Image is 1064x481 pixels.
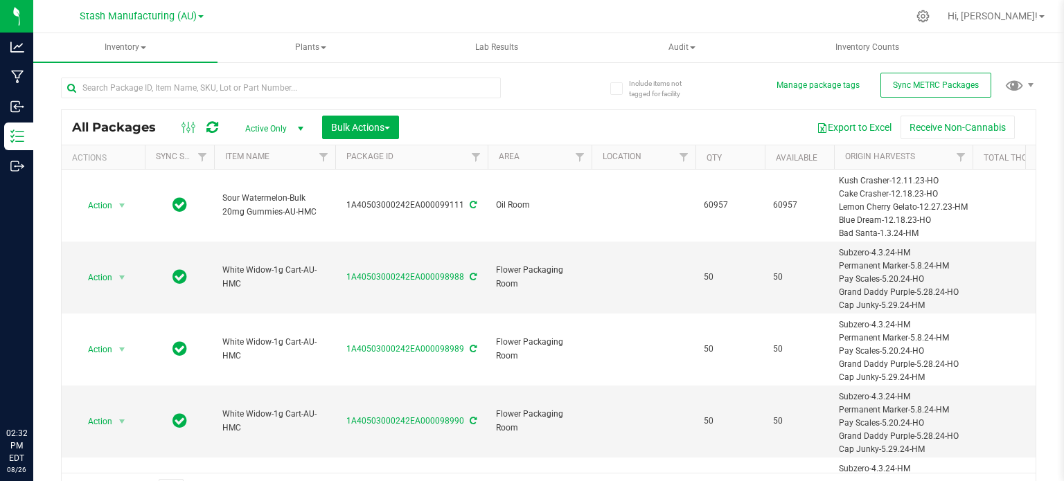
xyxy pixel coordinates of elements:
[817,42,918,53] span: Inventory Counts
[773,199,826,212] span: 60957
[10,40,24,54] inline-svg: Analytics
[172,195,187,215] span: In Sync
[673,145,695,169] a: Filter
[839,371,968,384] div: Cap Junky-5.29.24-HM
[901,116,1015,139] button: Receive Non-Cannabis
[776,153,817,163] a: Available
[225,152,269,161] a: Item Name
[468,200,477,210] span: Sync from Compliance System
[456,42,537,53] span: Lab Results
[114,340,131,359] span: select
[775,33,959,62] a: Inventory Counts
[172,267,187,287] span: In Sync
[322,116,399,139] button: Bulk Actions
[172,339,187,359] span: In Sync
[219,33,403,62] a: Plants
[629,78,698,99] span: Include items not tagged for facility
[76,268,113,287] span: Action
[704,271,756,284] span: 50
[222,336,327,362] span: White Widow-1g Cart-AU-HMC
[468,416,477,426] span: Sync from Compliance System
[14,370,55,412] iframe: Resource center
[465,145,488,169] a: Filter
[880,73,991,98] button: Sync METRC Packages
[773,271,826,284] span: 50
[839,345,968,358] div: Pay Scales-5.20.24-HO
[707,153,722,163] a: Qty
[839,358,968,371] div: Grand Daddy Purple-5.28.24-HO
[950,145,973,169] a: Filter
[33,33,218,62] a: Inventory
[496,336,583,362] span: Flower Packaging Room
[222,408,327,434] span: White Widow-1g Cart-AU-HMC
[346,416,464,426] a: 1A40503000242EA000098990
[72,153,139,163] div: Actions
[839,403,968,417] div: Permanent Marker-5.8.24-HM
[808,116,901,139] button: Export to Excel
[191,145,214,169] a: Filter
[10,70,24,84] inline-svg: Manufacturing
[773,343,826,356] span: 50
[839,260,968,273] div: Permanent Marker-5.8.24-HM
[10,129,24,143] inline-svg: Inventory
[333,199,490,212] div: 1A40503000242EA000099111
[468,344,477,354] span: Sync from Compliance System
[172,411,187,430] span: In Sync
[405,33,589,62] a: Lab Results
[6,464,27,475] p: 08/26
[114,196,131,215] span: select
[948,10,1038,21] span: Hi, [PERSON_NAME]!
[839,286,968,299] div: Grand Daddy Purple-5.28.24-HO
[777,80,860,91] button: Manage package tags
[496,199,583,212] span: Oil Room
[845,152,915,161] a: Origin Harvests
[773,415,826,428] span: 50
[496,408,583,434] span: Flower Packaging Room
[468,272,477,282] span: Sync from Compliance System
[114,412,131,431] span: select
[72,120,170,135] span: All Packages
[156,152,209,161] a: Sync Status
[114,268,131,287] span: select
[10,100,24,114] inline-svg: Inbound
[76,340,113,359] span: Action
[346,272,464,282] a: 1A40503000242EA000098988
[76,412,113,431] span: Action
[839,417,968,430] div: Pay Scales-5.20.24-HO
[346,344,464,354] a: 1A40503000242EA000098989
[839,443,968,456] div: Cap Junky-5.29.24-HM
[222,192,327,218] span: Sour Watermelon-Bulk 20mg Gummies-AU-HMC
[839,318,968,332] div: Subzero-4.3.24-HM
[839,430,968,443] div: Grand Daddy Purple-5.28.24-HO
[704,343,756,356] span: 50
[590,34,773,62] span: Audit
[839,462,968,475] div: Subzero-4.3.24-HM
[569,145,592,169] a: Filter
[704,199,756,212] span: 60957
[839,332,968,345] div: Permanent Marker-5.8.24-HM
[41,368,57,385] iframe: Resource center unread badge
[312,145,335,169] a: Filter
[10,159,24,173] inline-svg: Outbound
[331,122,390,133] span: Bulk Actions
[76,196,113,215] span: Action
[6,427,27,464] p: 02:32 PM EDT
[589,33,774,62] a: Audit
[220,34,402,62] span: Plants
[893,80,979,90] span: Sync METRC Packages
[704,415,756,428] span: 50
[839,227,968,240] div: Bad Santa-1.3.24-HM
[839,214,968,227] div: Blue Dream-12.18.23-HO
[222,264,327,290] span: White Widow-1g Cart-AU-HMC
[346,152,393,161] a: Package ID
[914,10,932,23] div: Manage settings
[984,153,1034,163] a: Total THC%
[839,174,968,188] div: Kush Crasher-12.11.23-HO
[80,10,197,22] span: Stash Manufacturing (AU)
[839,188,968,201] div: Cake Crasher-12.18.23-HO
[839,299,968,312] div: Cap Junky-5.29.24-HM
[839,273,968,286] div: Pay Scales-5.20.24-HO
[499,152,520,161] a: Area
[839,201,968,214] div: Lemon Cherry Gelato-12.27.23-HM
